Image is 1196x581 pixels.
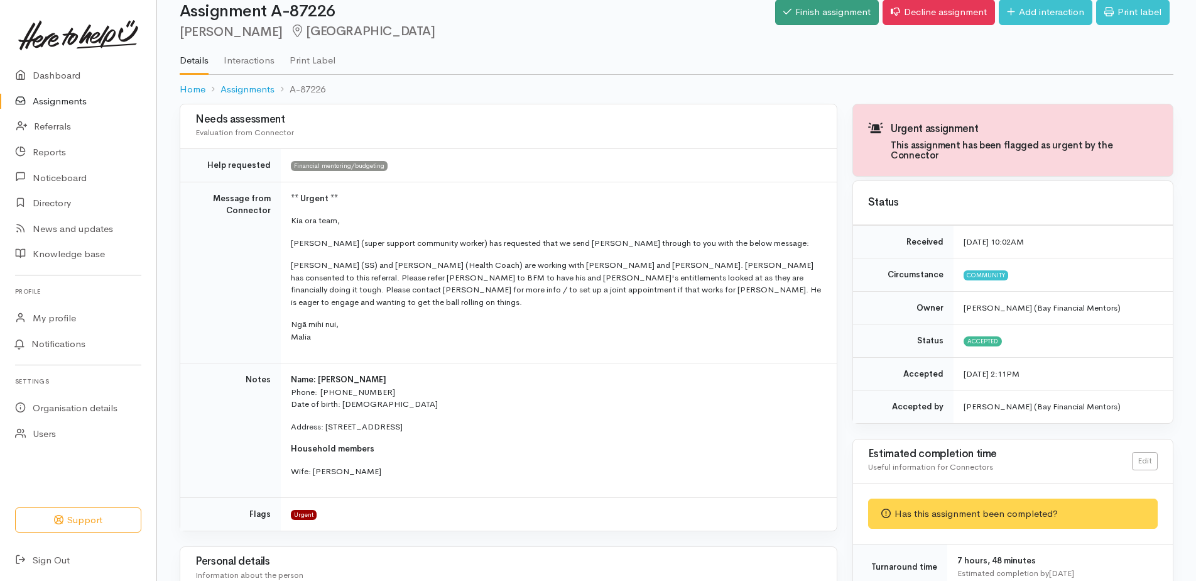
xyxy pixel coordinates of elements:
[291,443,374,454] span: Household members
[291,373,822,411] p: Phone: [PHONE_NUMBER] Date of birth: [DEMOGRAPHIC_DATA]
[964,336,1002,346] span: Accepted
[291,161,388,171] span: Financial mentoring/budgeting
[195,556,822,568] h3: Personal details
[195,570,303,580] span: Information about the person
[853,324,954,358] td: Status
[1132,452,1158,470] a: Edit
[180,82,205,97] a: Home
[180,38,209,75] a: Details
[957,555,1036,566] span: 7 hours, 48 minutes
[1049,568,1074,578] time: [DATE]
[853,225,954,258] td: Received
[275,82,325,97] li: A-87226
[180,3,775,21] h1: Assignment A-87226
[868,462,993,472] span: Useful information for Connectors
[291,259,822,308] p: [PERSON_NAME] (SS) and [PERSON_NAME] (Health Coach) are working with [PERSON_NAME] and [PERSON_NA...
[180,149,281,182] td: Help requested
[180,75,1173,104] nav: breadcrumb
[964,236,1024,247] time: [DATE] 10:02AM
[957,567,1158,580] div: Estimated completion by
[291,421,822,433] p: Address: [STREET_ADDRESS]
[220,82,275,97] a: Assignments
[290,38,335,74] a: Print Label
[853,390,954,423] td: Accepted by
[964,302,1121,313] span: [PERSON_NAME] (Bay Financial Mentors)
[15,283,141,300] h6: Profile
[853,291,954,324] td: Owner
[954,390,1173,423] td: [PERSON_NAME] (Bay Financial Mentors)
[195,114,822,126] h3: Needs assessment
[964,368,1019,379] time: [DATE] 2:11PM
[853,357,954,390] td: Accepted
[180,182,281,363] td: Message from Connector
[180,498,281,531] td: Flags
[291,237,822,250] p: [PERSON_NAME] (super support community worker) has requested that we send [PERSON_NAME] through t...
[291,374,386,385] b: Name: [PERSON_NAME]
[291,214,822,227] p: Kia ora team,
[891,140,1158,161] h4: This assignment has been flagged as urgent by the Connector
[891,123,1158,135] h3: Urgent assignment
[868,448,1132,460] h3: Estimated completion time
[180,25,775,39] h2: [PERSON_NAME]
[15,507,141,533] button: Support
[853,258,954,292] td: Circumstance
[868,197,1158,209] h3: Status
[290,23,435,39] span: [GEOGRAPHIC_DATA]
[195,127,294,138] span: Evaluation from Connector
[180,363,281,498] td: Notes
[868,499,1158,529] div: Has this assignment been completed?
[291,318,822,343] p: Ngā mihi nui, Malia
[224,38,275,74] a: Interactions
[964,270,1008,280] span: Community
[15,373,141,390] h6: Settings
[291,465,822,478] p: Wife: [PERSON_NAME]
[291,510,317,520] span: Urgent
